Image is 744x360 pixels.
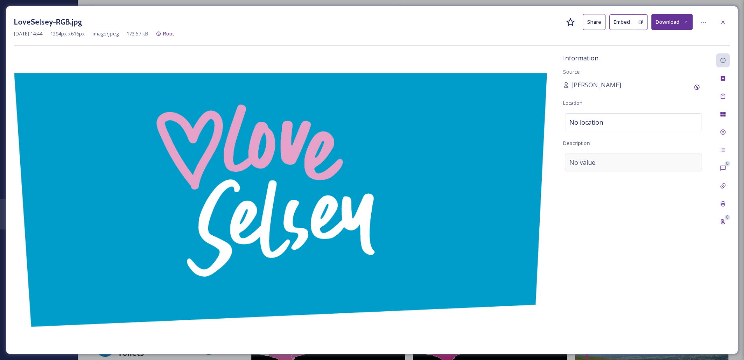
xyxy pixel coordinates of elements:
span: [PERSON_NAME] [571,80,621,90]
div: 0 [725,161,730,166]
span: Information [563,54,598,62]
span: 1294 px x 616 px [50,30,85,37]
button: Embed [609,14,634,30]
span: No location [569,118,603,127]
span: Description [563,139,590,146]
span: [DATE] 14:44 [14,30,42,37]
span: image/jpeg [93,30,119,37]
img: LoveSelsey-RGB.jpg [14,73,547,327]
span: 173.57 kB [126,30,148,37]
button: Share [583,14,605,30]
span: No value. [569,158,597,167]
h3: LoveSelsey-RGB.jpg [14,16,82,28]
button: Download [651,14,693,30]
span: Source [563,68,580,75]
span: Location [563,99,583,106]
span: Root [163,30,174,37]
div: 0 [725,215,730,220]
